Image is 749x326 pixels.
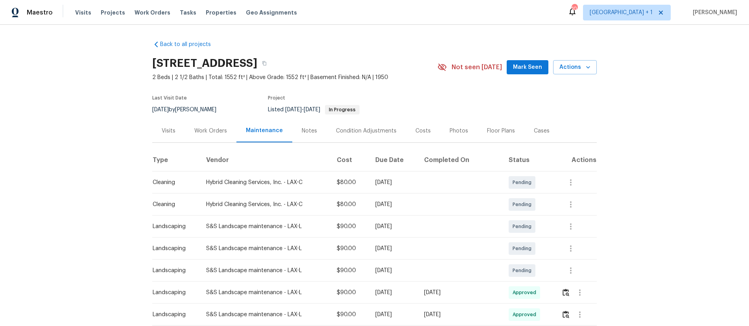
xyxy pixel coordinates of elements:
div: Cleaning [153,201,194,208]
div: [DATE] [424,289,496,297]
img: Review Icon [563,289,569,296]
div: by [PERSON_NAME] [152,105,226,114]
div: Hybrid Cleaning Services, Inc. - LAX-C [206,179,324,186]
div: [DATE] [375,179,412,186]
span: [GEOGRAPHIC_DATA] + 1 [590,9,653,17]
div: Landscaping [153,289,194,297]
span: Approved [513,311,539,319]
span: Pending [513,245,535,252]
span: [DATE] [285,107,302,112]
div: 10 [572,5,577,13]
div: $90.00 [337,289,362,297]
div: $90.00 [337,223,362,230]
div: $80.00 [337,179,362,186]
th: Due Date [369,149,418,171]
span: Listed [268,107,360,112]
span: Maestro [27,9,53,17]
div: S&S Landscape maintenance - LAX-L [206,267,324,274]
span: Approved [513,289,539,297]
span: In Progress [326,107,359,112]
span: Tasks [180,10,196,15]
div: [DATE] [375,267,412,274]
span: [DATE] [152,107,169,112]
div: Landscaping [153,311,194,319]
button: Actions [553,60,597,75]
div: Cases [534,127,550,135]
img: Review Icon [563,311,569,318]
span: Pending [513,201,535,208]
a: Back to all projects [152,41,228,48]
span: - [285,107,320,112]
button: Review Icon [561,305,570,324]
th: Status [502,149,555,171]
div: Landscaping [153,223,194,230]
div: Hybrid Cleaning Services, Inc. - LAX-C [206,201,324,208]
button: Review Icon [561,283,570,302]
div: Visits [162,127,175,135]
div: $80.00 [337,201,362,208]
div: Notes [302,127,317,135]
div: Costs [415,127,431,135]
div: $90.00 [337,245,362,252]
div: S&S Landscape maintenance - LAX-L [206,311,324,319]
th: Type [152,149,200,171]
span: Actions [559,63,590,72]
div: Cleaning [153,179,194,186]
div: [DATE] [375,223,412,230]
span: Project [268,96,285,100]
div: [DATE] [375,201,412,208]
span: Projects [101,9,125,17]
span: Last Visit Date [152,96,187,100]
div: Landscaping [153,267,194,274]
div: Maintenance [246,127,283,134]
button: Copy Address [257,56,271,70]
div: [DATE] [375,311,412,319]
div: Work Orders [194,127,227,135]
div: S&S Landscape maintenance - LAX-L [206,289,324,297]
div: Condition Adjustments [336,127,397,135]
span: Properties [206,9,236,17]
span: [PERSON_NAME] [690,9,737,17]
div: [DATE] [375,245,412,252]
div: S&S Landscape maintenance - LAX-L [206,245,324,252]
span: Pending [513,267,535,274]
button: Mark Seen [507,60,548,75]
th: Cost [330,149,369,171]
div: [DATE] [424,311,496,319]
th: Actions [555,149,597,171]
span: Pending [513,223,535,230]
div: [DATE] [375,289,412,297]
span: [DATE] [304,107,320,112]
span: Mark Seen [513,63,542,72]
span: Geo Assignments [246,9,297,17]
div: Landscaping [153,245,194,252]
div: Floor Plans [487,127,515,135]
span: Not seen [DATE] [452,63,502,71]
th: Completed On [418,149,502,171]
span: Pending [513,179,535,186]
span: Work Orders [135,9,170,17]
div: $90.00 [337,267,362,274]
div: S&S Landscape maintenance - LAX-L [206,223,324,230]
div: Photos [450,127,468,135]
th: Vendor [200,149,330,171]
span: Visits [75,9,91,17]
div: $90.00 [337,311,362,319]
h2: [STREET_ADDRESS] [152,59,257,67]
span: 2 Beds | 2 1/2 Baths | Total: 1552 ft² | Above Grade: 1552 ft² | Basement Finished: N/A | 1950 [152,74,437,81]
